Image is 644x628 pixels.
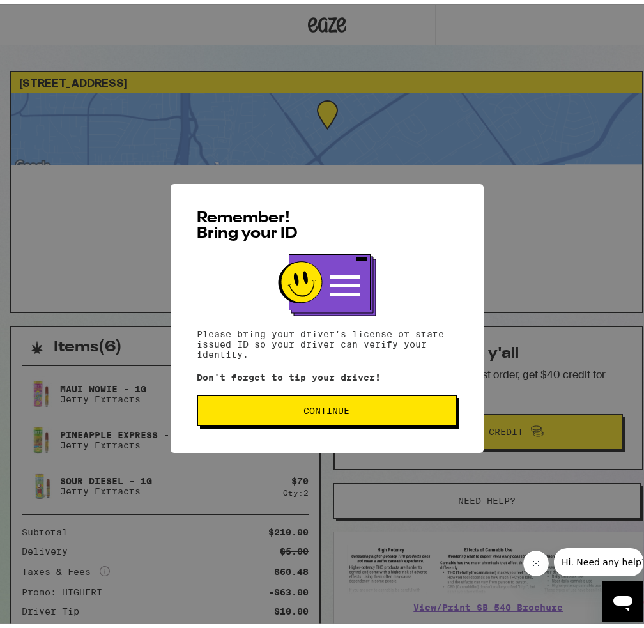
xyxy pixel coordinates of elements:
span: Continue [304,402,350,411]
p: Please bring your driver's license or state issued ID so your driver can verify your identity. [197,325,457,355]
button: Continue [197,391,457,422]
span: Hi. Need any help? [8,9,92,19]
iframe: Close message [523,546,549,572]
iframe: Button to launch messaging window [602,577,643,618]
p: Don't forget to tip your driver! [197,368,457,378]
iframe: Message from company [554,544,643,572]
span: Remember! Bring your ID [197,206,298,237]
